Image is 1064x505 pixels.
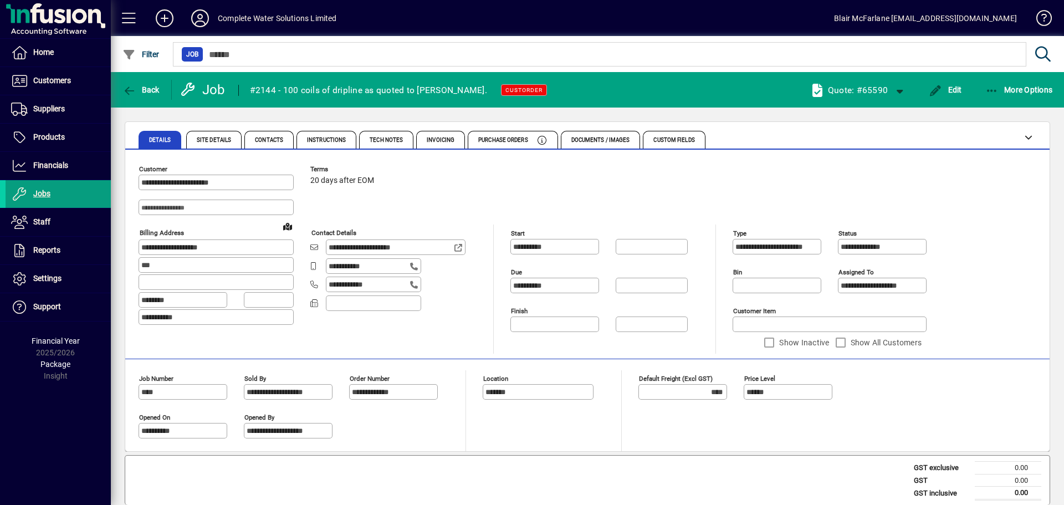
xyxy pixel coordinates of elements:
span: Contacts [255,137,283,143]
app-page-header-button: Back [111,80,172,100]
span: Support [33,302,61,311]
span: Job [186,49,198,60]
a: Home [6,39,111,67]
span: Site Details [197,137,231,143]
a: Products [6,124,111,151]
mat-label: Start [511,229,525,237]
button: Back [120,80,162,100]
td: 0.00 [975,487,1041,500]
td: 0.00 [975,462,1041,475]
mat-label: Status [838,229,857,237]
mat-label: Location [483,375,508,382]
a: Quote: #65590 [804,79,891,100]
mat-label: Default Freight (excl GST) [639,375,713,382]
span: Edit [929,85,962,94]
mat-label: Assigned to [838,268,874,276]
span: Financial Year [32,336,80,345]
span: Jobs [33,189,50,198]
a: Financials [6,152,111,180]
span: Back [122,85,160,94]
mat-label: Customer [139,165,167,173]
div: Blair McFarlane [EMAIL_ADDRESS][DOMAIN_NAME] [834,9,1017,27]
span: Products [33,132,65,141]
span: Details [149,137,171,143]
div: Job [180,81,227,99]
a: Suppliers [6,95,111,123]
span: Reports [33,246,60,254]
div: Complete Water Solutions Limited [218,9,337,27]
mat-label: Type [733,229,746,237]
span: CUSTORDER [505,86,543,94]
span: Settings [33,274,62,283]
mat-label: Due [511,268,522,276]
span: Home [33,48,54,57]
td: GST exclusive [908,462,975,475]
span: Suppliers [33,104,65,113]
mat-label: Customer Item [733,307,776,315]
button: Add [147,8,182,28]
mat-label: Sold by [244,375,266,382]
a: Settings [6,265,111,293]
button: Edit [926,80,965,100]
td: GST [908,474,975,487]
span: Instructions [307,137,346,143]
div: Quote: #65590 [828,81,888,99]
mat-label: Bin [733,268,742,276]
span: Customers [33,76,71,85]
span: Custom Fields [653,137,694,143]
span: Filter [122,50,160,59]
span: 20 days after EOM [310,176,374,185]
button: Filter [120,44,162,64]
mat-label: Opened On [139,414,170,421]
span: Package [40,360,70,369]
a: Knowledge Base [1028,2,1050,38]
div: #2144 - 100 coils of dripline as quoted to [PERSON_NAME]. [250,81,487,99]
span: Purchase Orders [478,137,528,143]
span: Invoicing [427,137,454,143]
span: Documents / Images [571,137,630,143]
mat-label: Job number [139,375,173,382]
td: 0.00 [975,474,1041,487]
mat-label: Order number [350,375,390,382]
a: Staff [6,208,111,236]
mat-label: Opened by [244,414,274,421]
span: Financials [33,161,68,170]
span: More Options [985,85,1053,94]
td: GST inclusive [908,487,975,500]
a: Customers [6,67,111,95]
span: Staff [33,217,50,226]
mat-label: Finish [511,307,528,315]
button: Profile [182,8,218,28]
span: Terms [310,166,377,173]
mat-label: Price Level [744,375,775,382]
button: More Options [983,80,1056,100]
a: Support [6,293,111,321]
span: Tech Notes [370,137,403,143]
a: Reports [6,237,111,264]
a: View on map [279,217,296,235]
